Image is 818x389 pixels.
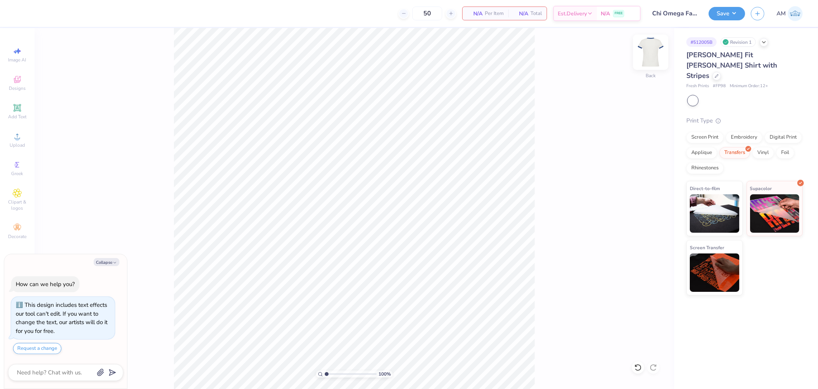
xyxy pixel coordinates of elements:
[530,10,542,18] span: Total
[750,184,772,192] span: Supacolor
[13,343,61,354] button: Request a change
[752,147,774,159] div: Vinyl
[467,10,483,18] span: N/A
[690,253,739,292] img: Screen Transfer
[513,10,528,18] span: N/A
[4,199,31,211] span: Clipart & logos
[686,162,724,174] div: Rhinestones
[10,142,25,148] span: Upload
[16,301,107,335] div: This design includes text effects our tool can't edit. If you want to change the text, our artist...
[412,7,442,20] input: – –
[12,170,23,177] span: Greek
[646,6,703,21] input: Untitled Design
[721,37,756,47] div: Revision 1
[686,50,777,80] span: [PERSON_NAME] Fit [PERSON_NAME] Shirt with Stripes
[558,10,587,18] span: Est. Delivery
[690,184,720,192] span: Direct-to-film
[94,258,119,266] button: Collapse
[690,194,739,233] img: Direct-to-film
[8,233,26,240] span: Decorate
[776,147,794,159] div: Foil
[686,116,803,125] div: Print Type
[726,132,762,143] div: Embroidery
[686,132,724,143] div: Screen Print
[777,9,786,18] span: AM
[788,6,803,21] img: Arvi Mikhail Parcero
[719,147,750,159] div: Transfers
[713,83,726,89] span: # FP98
[635,37,666,68] img: Back
[686,37,717,47] div: # 512005B
[485,10,504,18] span: Per Item
[750,194,800,233] img: Supacolor
[686,147,717,159] div: Applique
[16,280,75,288] div: How can we help you?
[601,10,610,18] span: N/A
[730,83,768,89] span: Minimum Order: 12 +
[690,243,724,252] span: Screen Transfer
[9,85,26,91] span: Designs
[646,73,656,79] div: Back
[615,11,623,16] span: FREE
[378,371,391,377] span: 100 %
[8,114,26,120] span: Add Text
[709,7,745,20] button: Save
[765,132,802,143] div: Digital Print
[777,6,803,21] a: AM
[8,57,26,63] span: Image AI
[686,83,709,89] span: Fresh Prints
